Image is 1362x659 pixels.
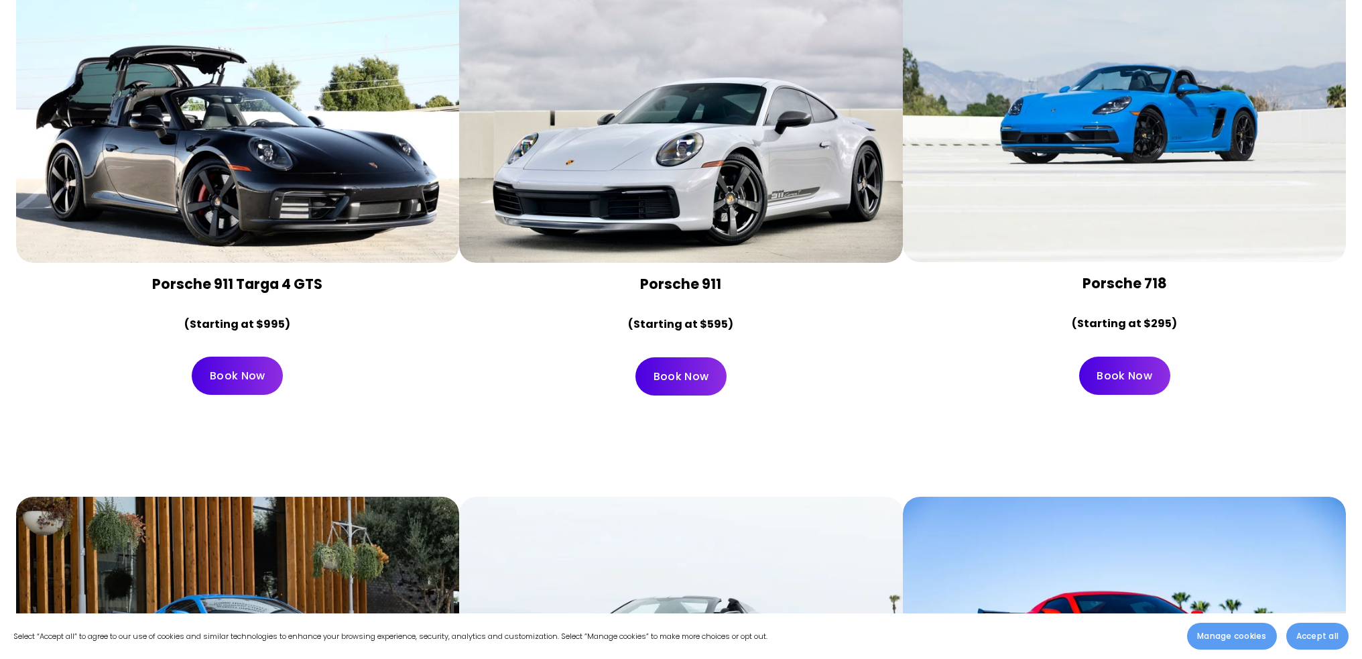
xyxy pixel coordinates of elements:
strong: (Starting at $595) [628,316,733,332]
p: Select “Accept all” to agree to our use of cookies and similar technologies to enhance your brows... [13,630,767,643]
strong: Porsche 911 Targa 4 GTS [152,274,322,294]
strong: Porsche 911 [640,274,721,294]
button: Accept all [1286,623,1349,650]
strong: (Starting at $295) [1072,316,1177,331]
a: Book Now [635,357,727,396]
strong: Porsche 718 [1082,274,1167,293]
span: Manage cookies [1197,630,1266,642]
span: Accept all [1296,630,1339,642]
button: Manage cookies [1187,623,1276,650]
a: Book Now [1079,357,1170,395]
strong: (Starting at $995) [184,316,290,332]
a: Book Now [192,357,283,395]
